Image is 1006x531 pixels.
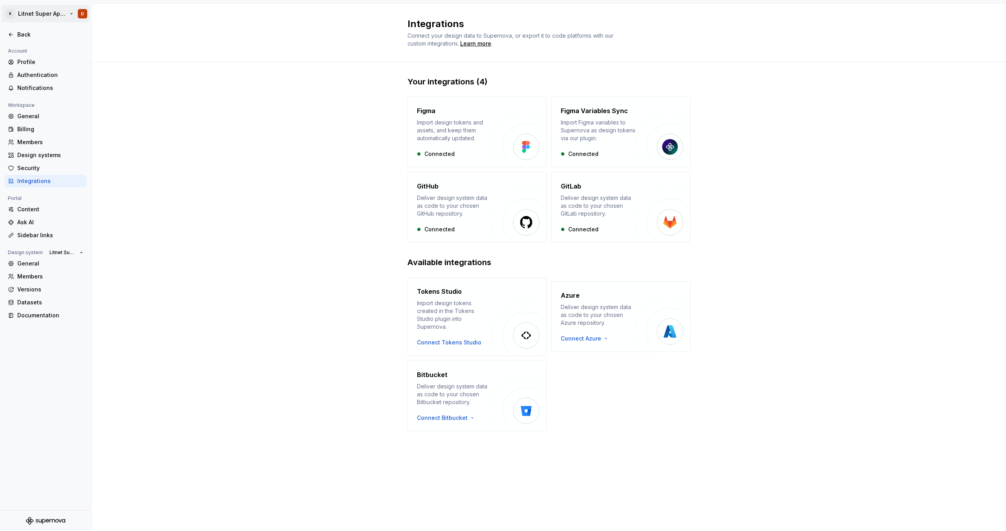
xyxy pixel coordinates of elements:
div: Litnet Super App 2.0. [18,10,68,18]
span: Litnet Super App 2.0. [50,249,77,256]
h2: Your integrations (4) [408,76,690,87]
div: Sidebar links [17,231,83,239]
a: Documentation [5,309,86,322]
div: Members [17,138,83,146]
span: Connect Bitbucket [417,414,468,422]
button: Figma Variables SyncImport Figma variables to Supernova as design tokens via our plugin.Connected [551,97,690,167]
h4: Figma [417,106,435,115]
div: Deliver design system data as code to your chosen Bitbucket repository. [417,383,492,406]
button: Connect Tokens Studio [417,339,481,346]
div: Content [17,205,83,213]
h4: Tokens Studio [417,287,462,296]
button: Tokens StudioImport design tokens created in the Tokens Studio plugin into Supernova.Connect Toke... [408,277,547,356]
span: . [459,41,492,47]
button: BitbucketDeliver design system data as code to your chosen Bitbucket repository.Connect Bitbucket [408,361,547,431]
div: Deliver design system data as code to your chosen GitHub repository. [417,194,492,218]
h2: Available integrations [408,257,690,268]
div: Datasets [17,298,83,306]
div: Back [17,31,83,38]
div: Import design tokens created in the Tokens Studio plugin into Supernova. [417,299,492,331]
a: Authentication [5,69,86,81]
div: Notifications [17,84,83,92]
div: Integrations [17,177,83,185]
a: General [5,110,86,123]
div: Security [17,164,83,172]
a: Profile [5,56,86,68]
div: Deliver design system data as code to your chosen Azure repository. [561,303,635,327]
div: D [81,11,84,17]
a: Back [5,28,86,41]
div: Versions [17,286,83,293]
h4: Figma Variables Sync [561,106,628,115]
a: Sidebar links [5,229,86,242]
h4: Bitbucket [417,370,448,379]
div: Import Figma variables to Supernova as design tokens via our plugin. [561,119,635,142]
a: Design systems [5,149,86,161]
a: Members [5,270,86,283]
div: Deliver design system data as code to your chosen GitLab repository. [561,194,635,218]
div: Import design tokens and assets, and keep them automatically updated. [417,119,492,142]
div: Workspace [5,101,38,110]
span: Connect Azure [561,335,601,342]
div: Design systems [17,151,83,159]
div: Ask AI [17,218,83,226]
a: Versions [5,283,86,296]
button: KLitnet Super App 2.0.D [2,5,90,22]
button: GitLabDeliver design system data as code to your chosen GitLab repository.Connected [551,172,690,243]
div: Account [5,46,30,56]
div: Authentication [17,71,83,79]
h4: GitHub [417,181,439,191]
div: Documentation [17,311,83,319]
div: Design system [5,248,46,257]
div: Members [17,273,83,280]
button: GitHubDeliver design system data as code to your chosen GitHub repository.Connected [408,172,547,243]
div: General [17,260,83,267]
h2: Integrations [408,18,681,30]
div: Portal [5,194,25,203]
button: FigmaImport design tokens and assets, and keep them automatically updated.Connected [408,97,547,167]
h4: GitLab [561,181,581,191]
a: Content [5,203,86,216]
a: Billing [5,123,86,135]
div: Profile [17,58,83,66]
a: Integrations [5,175,86,187]
a: Learn more [460,40,491,48]
button: Connect Bitbucket [417,414,479,422]
svg: Supernova Logo [26,517,65,525]
div: K [6,9,15,18]
h4: Azure [561,291,580,300]
a: General [5,257,86,270]
a: Ask AI [5,216,86,229]
div: General [17,112,83,120]
a: Datasets [5,296,86,309]
a: Notifications [5,82,86,94]
div: Billing [17,125,83,133]
button: AzureDeliver design system data as code to your chosen Azure repository.Connect Azure [551,277,690,356]
span: Connect your design data to Supernova, or export it to code platforms with our custom integrations. [408,32,615,47]
button: Connect Azure [561,335,612,342]
a: Members [5,136,86,148]
a: Security [5,162,86,174]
